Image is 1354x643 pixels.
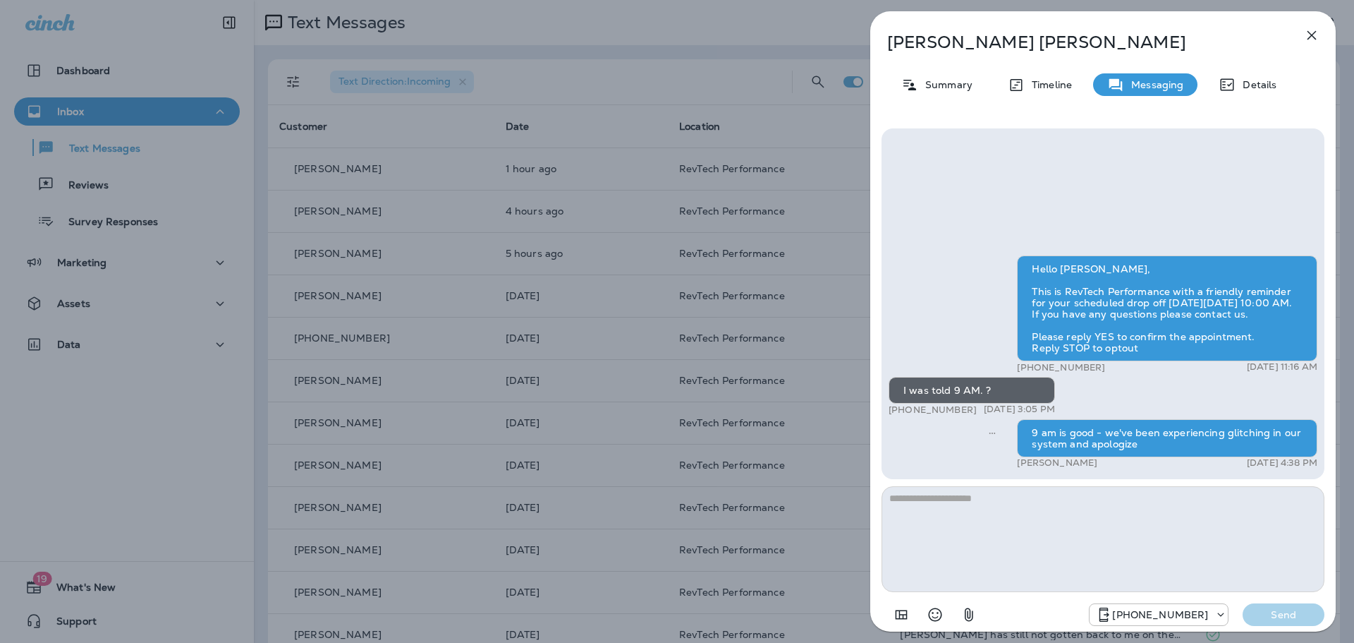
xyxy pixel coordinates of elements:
div: Hello [PERSON_NAME], This is RevTech Performance with a friendly reminder for your scheduled drop... [1017,256,1317,361]
p: [PHONE_NUMBER] [1112,609,1208,620]
p: Timeline [1025,79,1072,90]
div: 9 am is good - we've been experiencing glitching in our system and apologize [1017,419,1317,457]
button: Add in a premade template [887,601,915,629]
p: Messaging [1124,79,1183,90]
div: I was told 9 AM. ? [889,377,1055,404]
p: [PHONE_NUMBER] [1017,361,1105,373]
p: Summary [918,79,972,90]
p: [PHONE_NUMBER] [889,404,977,416]
p: [DATE] 3:05 PM [984,404,1055,415]
p: [PERSON_NAME] [1017,457,1097,469]
p: [DATE] 11:16 AM [1247,361,1317,373]
div: +1 (571) 520-7309 [1090,606,1228,623]
p: [PERSON_NAME] [PERSON_NAME] [887,32,1272,52]
p: [DATE] 4:38 PM [1247,457,1317,469]
span: Sent [989,426,996,438]
p: Details [1236,79,1276,90]
button: Select an emoji [921,601,949,629]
